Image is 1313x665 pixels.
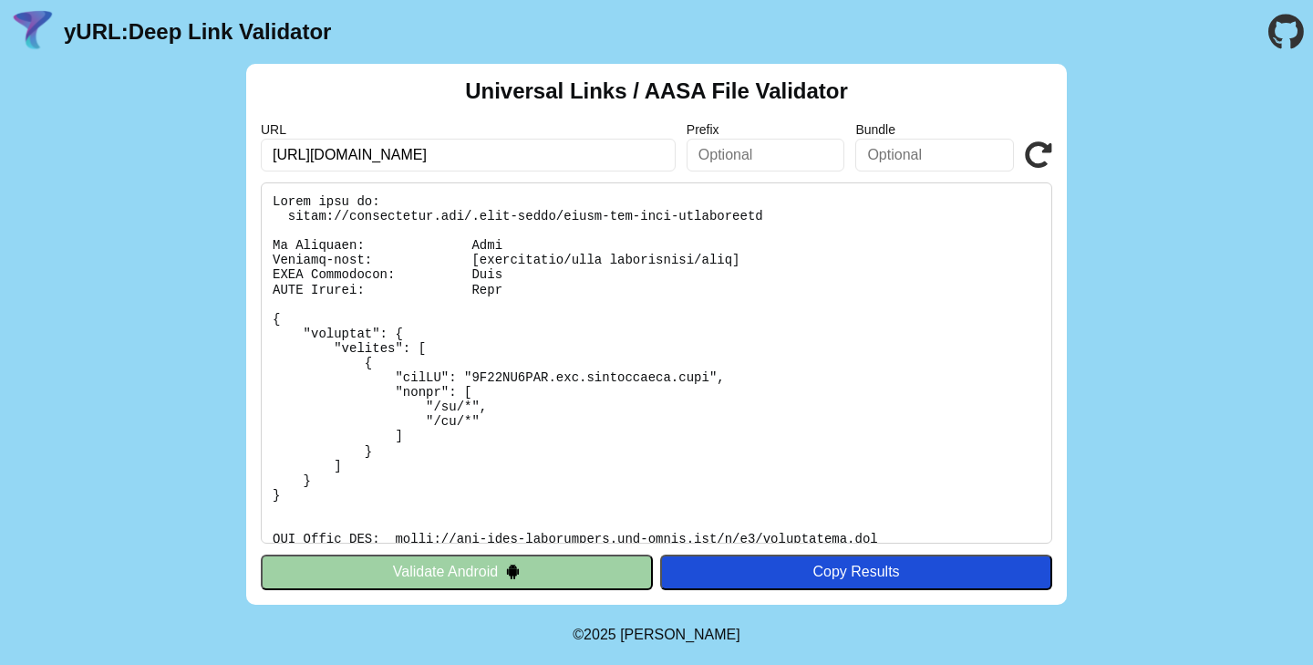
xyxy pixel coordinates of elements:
[64,19,331,45] a: yURL:Deep Link Validator
[9,8,57,56] img: yURL Logo
[505,564,521,579] img: droidIcon.svg
[855,122,1014,137] label: Bundle
[465,78,848,104] h2: Universal Links / AASA File Validator
[620,627,740,642] a: Michael Ibragimchayev's Personal Site
[573,605,739,665] footer: ©
[584,627,616,642] span: 2025
[687,139,845,171] input: Optional
[261,555,653,589] button: Validate Android
[669,564,1043,580] div: Copy Results
[261,139,676,171] input: Required
[261,182,1052,544] pre: Lorem ipsu do: sitam://consectetur.adi/.elit-seddo/eiusm-tem-inci-utlaboreetd Ma Aliquaen: Admi V...
[855,139,1014,171] input: Optional
[660,555,1052,589] button: Copy Results
[261,122,676,137] label: URL
[687,122,845,137] label: Prefix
